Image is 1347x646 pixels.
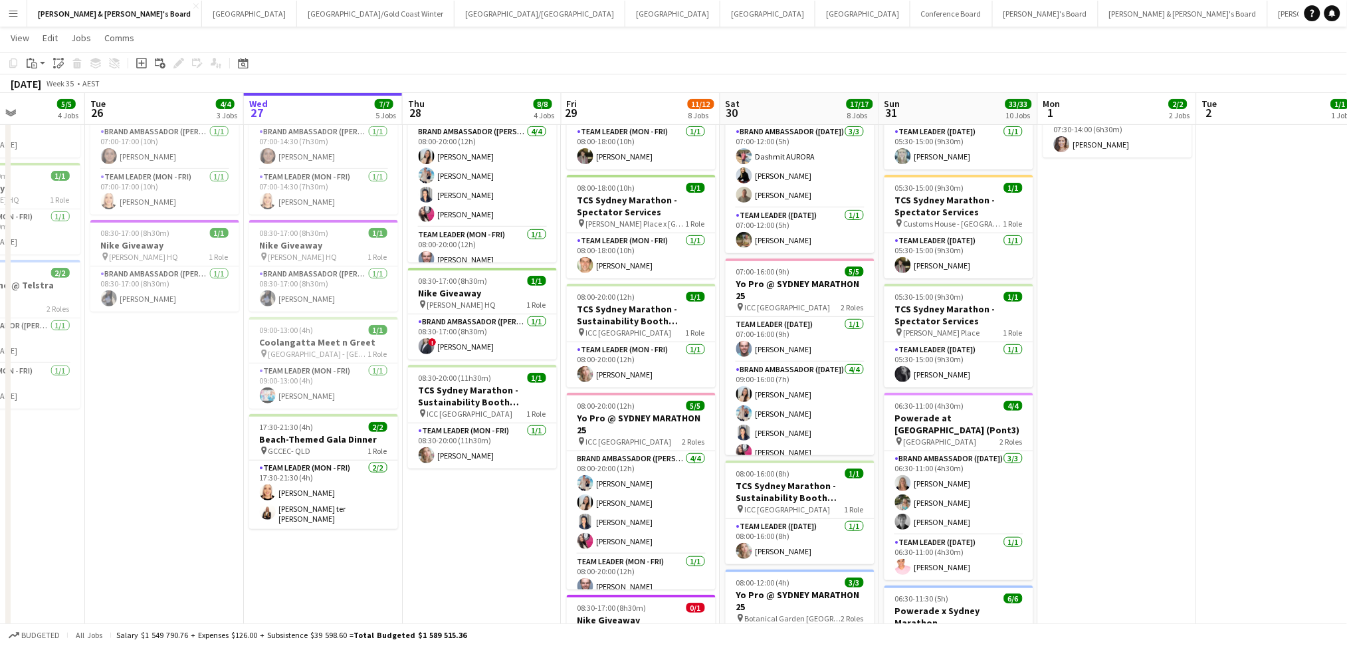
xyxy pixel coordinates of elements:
span: Botanical Garden [GEOGRAPHIC_DATA] [745,613,841,623]
span: Total Budgeted $1 589 515.36 [354,630,466,640]
h3: Yo Pro @ SYDNEY MARATHON 25 [726,589,875,613]
button: Conference Board [910,1,993,27]
app-card-role: Team Leader ([DATE])1/106:30-11:00 (4h30m)[PERSON_NAME] [884,535,1033,580]
button: [PERSON_NAME]'s Board [993,1,1098,27]
button: [GEOGRAPHIC_DATA] [815,1,910,27]
span: 3/3 [845,578,864,588]
span: 08:00-12:00 (4h) [736,578,790,588]
span: All jobs [73,630,105,640]
a: View [5,29,35,47]
span: 08:30-17:00 (8h30m) [577,603,647,613]
span: 0/1 [686,603,705,613]
button: [GEOGRAPHIC_DATA]/[GEOGRAPHIC_DATA] [455,1,625,27]
span: Week 35 [44,78,77,88]
h3: Nike Giveaway [567,614,716,626]
a: Edit [37,29,63,47]
span: Edit [43,32,58,44]
span: 6/6 [1004,593,1023,603]
span: Budgeted [21,631,60,640]
a: Comms [99,29,140,47]
div: [DATE] [11,77,41,90]
span: View [11,32,29,44]
span: Comms [104,32,134,44]
span: Jobs [71,32,91,44]
button: Budgeted [7,628,62,643]
span: 2 Roles [841,613,864,623]
app-card-role: Team Leader (Mon - Fri)1/108:00-20:00 (12h)[PERSON_NAME] [567,554,716,599]
span: 06:30-11:30 (5h) [895,593,949,603]
button: [GEOGRAPHIC_DATA] [720,1,815,27]
a: Jobs [66,29,96,47]
button: [GEOGRAPHIC_DATA] [625,1,720,27]
button: [PERSON_NAME] & [PERSON_NAME]'s Board [27,1,202,27]
div: Salary $1 549 790.76 + Expenses $126.00 + Subsistence $39 598.60 = [116,630,466,640]
h3: Powerade x Sydney Marathon [884,605,1033,629]
button: [GEOGRAPHIC_DATA]/Gold Coast Winter [297,1,455,27]
button: [GEOGRAPHIC_DATA] [202,1,297,27]
button: [PERSON_NAME] & [PERSON_NAME]'s Board [1098,1,1268,27]
div: AEST [82,78,100,88]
